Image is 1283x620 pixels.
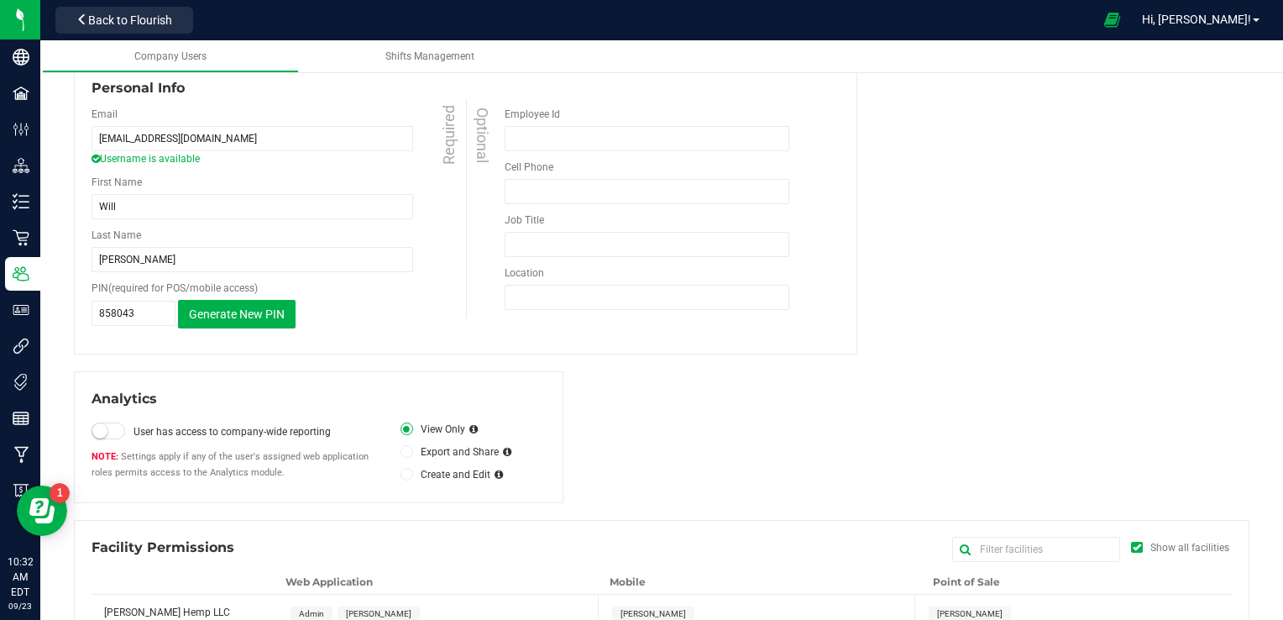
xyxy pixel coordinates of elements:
label: Employee Id [505,107,560,122]
inline-svg: Reports [13,410,29,427]
label: Last Name [92,228,141,243]
inline-svg: Distribution [13,157,29,174]
span: Username is available [92,151,470,166]
p: 09/23 [8,600,33,612]
span: Web Application [285,575,373,588]
label: PIN [92,281,258,296]
div: Personal Info [92,78,840,98]
div: Show all facilities [1150,540,1229,555]
label: View Only [401,422,465,437]
span: Mobile [610,575,646,588]
label: Email [92,107,118,122]
label: User has access to company-wide reporting [134,424,384,439]
span: [PERSON_NAME] [937,609,1003,618]
input: Filter facilities [952,537,1120,562]
inline-svg: Retail [13,229,29,246]
button: Generate New PIN [178,300,296,328]
inline-svg: Users [13,265,29,282]
inline-svg: User Roles [13,302,29,318]
span: Admin [299,609,324,618]
span: Generate New PIN [189,307,285,321]
inline-svg: Company [13,49,29,66]
span: [PERSON_NAME] [346,609,411,618]
inline-svg: Facilities [13,85,29,102]
inline-svg: Billing [13,482,29,499]
p: 10:32 AM EDT [8,554,33,600]
span: Required [437,105,460,165]
inline-svg: Tags [13,374,29,391]
label: Job Title [505,213,544,228]
input: Format: (999) 999-9999 [505,179,790,204]
inline-svg: Manufacturing [13,446,29,463]
span: Open Ecommerce Menu [1093,3,1131,36]
label: Location [505,265,544,281]
span: Hi, [PERSON_NAME]! [1142,13,1251,26]
span: Settings apply if any of the user's assigned web application roles permits access to the Analytic... [92,451,369,478]
span: Shifts Management [385,50,474,62]
span: [PERSON_NAME] [621,609,686,618]
div: Facility Permissions [92,538,1232,558]
inline-svg: Configuration [13,121,29,138]
iframe: Resource center unread badge [50,483,70,503]
label: Export and Share [401,444,499,460]
div: Analytics [92,389,546,409]
inline-svg: Inventory [13,193,29,210]
span: Back to Flourish [88,13,172,27]
span: Optional [470,108,493,163]
span: Company Users [134,50,207,62]
inline-svg: Integrations [13,338,29,355]
iframe: Resource center [17,486,67,536]
span: [PERSON_NAME] Hemp LLC [104,607,230,618]
button: Back to Flourish [55,7,193,34]
label: Cell Phone [505,160,553,175]
label: Create and Edit [401,467,490,482]
span: Point of Sale [933,575,1000,588]
span: (required for POS/mobile access) [108,282,258,294]
label: First Name [92,175,142,190]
